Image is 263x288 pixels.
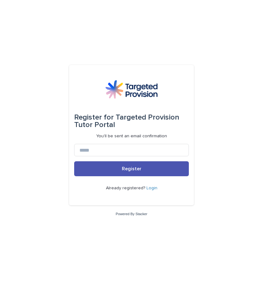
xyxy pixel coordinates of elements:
[96,134,167,139] p: You'll be sent an email confirmation
[74,109,189,134] div: Targeted Provision Tutor Portal
[105,80,158,99] img: M5nRWzHhSzIhMunXDL62
[116,212,147,216] a: Powered By Stacker
[146,186,157,190] a: Login
[122,166,141,171] span: Register
[74,161,189,176] button: Register
[106,186,146,190] span: Already registered?
[74,114,114,121] span: Register for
